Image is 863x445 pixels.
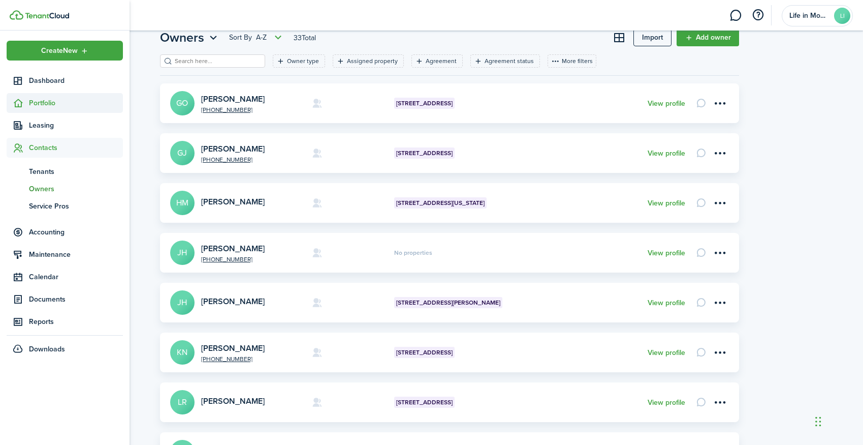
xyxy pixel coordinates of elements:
span: Calendar [29,272,123,282]
a: GO [170,91,195,115]
span: Dashboard [29,75,123,86]
button: Owners [160,28,220,47]
a: GJ [170,141,195,165]
span: Create New [41,47,78,54]
span: Maintenance [29,249,123,260]
a: [PERSON_NAME] [201,342,265,354]
a: View profile [648,299,685,307]
avatar-text: LI [834,8,850,24]
span: [STREET_ADDRESS] [396,348,453,357]
a: [PHONE_NUMBER] [201,356,305,362]
button: Open resource center [749,7,766,24]
filter-tag-label: Owner type [287,56,319,66]
filter-tag-label: Agreement status [485,56,534,66]
button: Open menu [712,194,729,212]
a: View profile [648,349,685,357]
a: View profile [648,150,685,158]
a: View profile [648,199,685,207]
button: Open menu [712,244,729,261]
button: Open menu [712,294,729,311]
a: [PERSON_NAME] [201,395,265,407]
span: Owners [29,184,123,194]
span: Leasing [29,120,123,131]
a: JH [170,290,195,315]
span: Portfolio [29,98,123,108]
a: [PHONE_NUMBER] [201,107,305,113]
button: Open menu [712,95,729,112]
a: JH [170,241,195,265]
a: Owners [7,180,123,197]
filter-tag: Open filter [333,54,404,68]
a: Reports [7,312,123,332]
span: Downloads [29,344,65,354]
a: Import [633,29,672,46]
a: Service Pros [7,197,123,215]
a: [PERSON_NAME] [201,93,265,105]
span: Tenants [29,166,123,177]
span: Documents [29,294,123,305]
button: Open menu [160,28,220,47]
img: TenantCloud [25,13,69,19]
span: Reports [29,316,123,327]
button: Open menu [712,144,729,162]
a: [PHONE_NUMBER] [201,157,305,163]
span: [STREET_ADDRESS] [396,149,453,158]
input: Search here... [172,56,262,66]
filter-tag: Open filter [273,54,325,68]
a: View profile [648,399,685,407]
header-page-total: 33 Total [294,33,316,43]
a: HM [170,191,195,215]
span: Accounting [29,227,123,238]
a: [PERSON_NAME] [201,143,265,155]
filter-tag-label: Agreement [426,56,457,66]
span: Contacts [29,142,123,153]
a: View profile [648,249,685,257]
span: [STREET_ADDRESS] [396,99,453,108]
iframe: Chat Widget [812,396,863,445]
div: Drag [815,406,821,437]
span: [STREET_ADDRESS][US_STATE] [396,198,485,207]
a: [PERSON_NAME] [201,243,265,254]
a: [PERSON_NAME] [201,295,265,307]
filter-tag-label: Assigned property [347,56,398,66]
span: Service Pros [29,201,123,212]
a: Tenants [7,163,123,180]
button: More filters [548,54,596,68]
span: Sort by [229,33,256,43]
a: View profile [648,100,685,108]
a: Dashboard [7,71,123,91]
a: [PHONE_NUMBER] [201,256,305,262]
span: [STREET_ADDRESS][PERSON_NAME] [396,298,500,307]
span: A-Z [256,33,267,43]
a: Add owner [677,29,739,46]
span: Life in MoCo LLC [789,12,830,19]
filter-tag: Open filter [470,54,540,68]
button: Open menu [712,344,729,361]
button: Sort byA-Z [229,32,284,44]
button: Open menu [229,32,284,44]
a: [PERSON_NAME] [201,196,265,207]
span: Owners [160,28,204,47]
span: [STREET_ADDRESS] [396,398,453,407]
a: KN [170,340,195,365]
span: No properties [394,250,432,256]
filter-tag: Open filter [411,54,463,68]
button: Open menu [7,41,123,61]
img: TenantCloud [10,10,23,20]
button: Open menu [712,394,729,411]
a: LR [170,390,195,414]
a: Messaging [726,3,745,28]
